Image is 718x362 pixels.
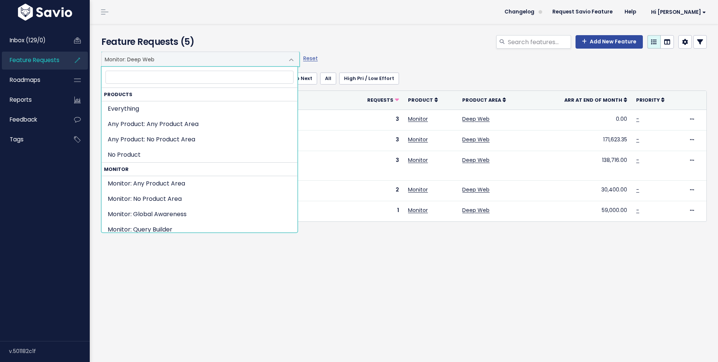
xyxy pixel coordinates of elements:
[339,73,399,85] a: High Pri / Low Effort
[2,131,62,148] a: Tags
[636,206,639,214] a: -
[636,136,639,143] a: -
[636,186,639,193] a: -
[462,186,490,193] a: Deep Web
[531,130,632,151] td: 171,623.35
[101,73,707,85] ul: Filter feature requests
[10,56,59,64] span: Feature Requests
[408,206,428,214] a: Monitor
[564,97,622,103] span: ARR at End of Month
[504,9,534,15] span: Changelog
[347,201,404,222] td: 1
[576,35,643,49] a: Add New Feature
[408,186,428,193] a: Monitor
[102,147,297,163] li: No Product
[10,36,46,44] span: Inbox (129/0)
[462,115,490,123] a: Deep Web
[462,156,490,164] a: Deep Web
[347,151,404,180] td: 3
[101,52,300,67] span: Monitor: Deep Web
[408,97,433,103] span: Product
[462,97,501,103] span: Product Area
[10,135,24,143] span: Tags
[102,191,297,207] li: Monitor: No Product Area
[546,6,619,18] a: Request Savio Feature
[408,136,428,143] a: Monitor
[102,132,297,147] li: Any Product: No Product Area
[367,97,393,103] span: Requests
[564,96,627,104] a: ARR at End of Month
[531,151,632,180] td: 138,716.00
[102,222,297,237] li: Monitor: Query Builder
[408,96,438,104] a: Product
[102,176,297,191] li: Monitor: Any Product Area
[102,163,297,176] strong: Monitor
[102,117,297,132] li: Any Product: Any Product Area
[102,88,297,163] li: Products
[367,96,399,104] a: Requests
[10,76,40,84] span: Roadmaps
[102,101,297,117] li: Everything
[531,110,632,130] td: 0.00
[320,73,336,85] a: All
[531,180,632,201] td: 30,400.00
[303,55,318,62] a: Reset
[408,156,428,164] a: Monitor
[16,4,74,21] img: logo-white.9d6f32f41409.svg
[2,71,62,89] a: Roadmaps
[651,9,706,15] span: Hi [PERSON_NAME]
[531,201,632,222] td: 59,000.00
[102,88,297,101] strong: Products
[347,110,404,130] td: 3
[462,206,490,214] a: Deep Web
[636,115,639,123] a: -
[347,180,404,201] td: 2
[636,97,660,103] span: Priority
[101,35,296,49] h4: Feature Requests (5)
[462,96,506,104] a: Product Area
[2,111,62,128] a: Feedback
[507,35,571,49] input: Search features...
[636,96,665,104] a: Priority
[347,130,404,151] td: 3
[102,163,297,314] li: Monitor
[2,32,62,49] a: Inbox (129/0)
[10,116,37,123] span: Feedback
[9,341,90,361] div: v.501182c1f
[102,52,284,66] span: Monitor: Deep Web
[408,115,428,123] a: Monitor
[102,207,297,222] li: Monitor: Global Awareness
[619,6,642,18] a: Help
[462,136,490,143] a: Deep Web
[288,73,317,85] a: Up Next
[10,96,32,104] span: Reports
[2,91,62,108] a: Reports
[636,156,639,164] a: -
[642,6,712,18] a: Hi [PERSON_NAME]
[2,52,62,69] a: Feature Requests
